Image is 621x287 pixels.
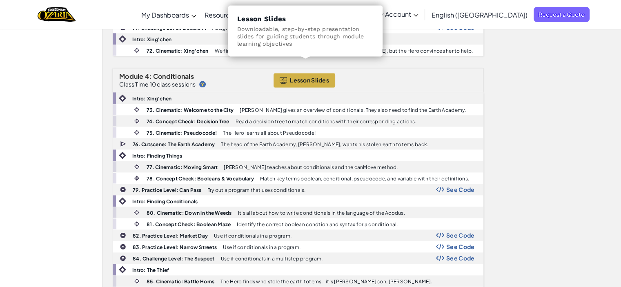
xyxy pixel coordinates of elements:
[221,142,428,147] p: The head of the Earth Academy, [PERSON_NAME], wants his stolen earth totems back.
[113,138,483,149] a: 76. Cutscene: The Earth Academy The head of the Earth Academy, [PERSON_NAME], wants his stolen ea...
[147,107,234,113] b: 73. Cinematic: Welcome to the City
[238,210,405,216] p: It’s all about how to write conditionals in the language of the Acodus.
[113,241,483,252] a: 83. Practice Level: Narrow Streets Use if conditionals in a program. Show Code Logo See Code
[436,244,444,249] img: Show Code Logo
[224,165,398,170] p: [PERSON_NAME] teaches about conditionals and the canMove method.
[119,94,126,102] img: IconIntro.svg
[446,255,475,261] span: See Code
[133,220,140,227] img: IconInteractive.svg
[446,232,475,238] span: See Code
[223,245,300,250] p: Use if conditionals in a program.
[133,233,208,239] b: 82. Practice Level: Market Day
[133,244,217,250] b: 83. Practice Level: Narrow Streets
[120,140,127,148] img: IconCutscene.svg
[200,4,249,26] a: Resources
[145,72,152,80] span: 4:
[353,2,423,27] a: My Account
[220,279,432,284] p: The Hero finds who stole the earth totems… it’s [PERSON_NAME] son, [PERSON_NAME].
[240,107,466,113] p: [PERSON_NAME] gives an overview of conditionals. They also need to find the Earth Academy.
[119,197,126,205] img: IconIntro.svg
[132,36,171,42] b: Intro: Xing'chen
[120,255,126,261] img: IconChallengeLevel.svg
[133,277,140,285] img: IconCinematic.svg
[132,198,198,205] b: Intro: Finding Conditionals
[446,24,475,31] span: See Code
[38,6,76,23] a: Ozaria by CodeCombat logo
[119,81,196,87] p: Class Time 10 class sessions
[113,115,483,127] a: 74. Concept Check: Decision Tree Read a decision tree to match conditions with their correspondin...
[436,232,444,238] img: Show Code Logo
[147,48,208,54] b: 72. Cinematic: Xing'chen
[223,130,316,136] p: The Hero learns all about Pseudocode!
[432,11,528,19] span: English ([GEOGRAPHIC_DATA])
[147,278,214,285] b: 85. Cinematic: Battle Horns
[147,118,229,125] b: 74. Concept Check: Decision Tree
[120,186,126,193] img: IconPracticeLevel.svg
[119,266,126,273] img: IconIntro.svg
[446,243,475,250] span: See Code
[113,252,483,264] a: 84. Challenge Level: The Suspect Use if conditionals in a multistep program. Show Code Logo See Code
[214,48,473,53] p: We find out why [PERSON_NAME] doesn’t want to go [PERSON_NAME], but the Hero convinces her to help.
[153,72,194,80] span: Conditionals
[133,209,140,216] img: IconCinematic.svg
[113,172,483,184] a: 78. Concept Check: Booleans & Vocabulary Match key terms boolean, conditional, pseudocode, and va...
[221,256,323,261] p: Use if conditionals in a multistep program.
[375,10,418,18] span: My Account
[133,163,140,170] img: IconCinematic.svg
[113,275,483,287] a: 85. Cinematic: Battle Horns The Hero finds who stole the earth totems… it’s [PERSON_NAME] son, [P...
[290,77,329,83] span: Lesson Slides
[237,14,374,23] h3: Lesson Slides
[133,256,215,262] b: 84. Challenge Level: The Suspect
[427,4,532,26] a: English ([GEOGRAPHIC_DATA])
[137,4,200,26] a: My Dashboards
[214,233,292,238] p: Use if conditionals in a program.
[237,25,374,47] p: Downloadable, step-by-step presentation slides for guiding students through module learning objec...
[120,243,126,250] img: IconPracticeLevel.svg
[436,187,444,192] img: Show Code Logo
[113,161,483,172] a: 77. Cinematic: Moving Smart [PERSON_NAME] teaches about conditionals and the canMove method.
[113,229,483,241] a: 82. Practice Level: Market Day Use if conditionals in a program. Show Code Logo See Code
[212,25,296,31] p: Assign, reassign, and use variables.
[133,117,140,125] img: IconInteractive.svg
[113,207,483,218] a: 80. Cinematic: Down in the Weeds It’s all about how to write conditionals in the language of the ...
[113,44,483,56] a: 72. Cinematic: Xing'chen We find out why [PERSON_NAME] doesn’t want to go [PERSON_NAME], but the ...
[236,119,416,124] p: Read a decision tree to match conditions with their corresponding actions.
[436,255,444,261] img: Show Code Logo
[113,218,483,229] a: 81. Concept Check: Boolean Maze Identify the correct boolean condtion and syntax for a conditional.
[249,4,298,26] a: Curriculum
[133,47,140,54] img: IconCinematic.svg
[147,130,217,136] b: 75. Cinematic: Pseudocode!
[205,11,237,19] span: Resources
[133,106,140,113] img: IconCinematic.svg
[133,129,140,136] img: IconCinematic.svg
[120,232,126,238] img: IconPracticeLevel.svg
[133,141,215,147] b: 76. Cutscene: The Earth Academy
[133,187,202,193] b: 79. Practice Level: Can Pass
[260,176,469,181] p: Match key terms boolean, conditional, pseudocode, and variable with their definitions.
[147,221,231,227] b: 81. Concept Check: Boolean Maze
[132,96,171,102] b: Intro: Xing'chen
[141,11,189,19] span: My Dashboards
[147,210,232,216] b: 80. Cinematic: Down in the Weeds
[119,151,126,159] img: IconIntro.svg
[199,81,206,87] img: IconHint.svg
[132,153,183,159] b: Intro: Finding Things
[147,176,254,182] b: 78. Concept Check: Booleans & Vocabulary
[133,174,140,182] img: IconInteractive.svg
[113,127,483,138] a: 75. Cinematic: Pseudocode! The Hero learns all about Pseudocode!
[147,164,218,170] b: 77. Cinematic: Moving Smart
[119,35,126,42] img: IconIntro.svg
[113,104,483,115] a: 73. Cinematic: Welcome to the City [PERSON_NAME] gives an overview of conditionals. They also nee...
[119,72,144,80] span: Module
[237,222,398,227] p: Identify the correct boolean condtion and syntax for a conditional.
[446,186,475,193] span: See Code
[38,6,76,23] img: Home
[208,187,306,193] p: Try out a program that uses conditionals.
[132,267,169,273] b: Intro: The Thief
[113,184,483,195] a: 79. Practice Level: Can Pass Try out a program that uses conditionals. Show Code Logo See Code
[274,73,335,87] button: Lesson Slides
[534,7,590,22] a: Request a Quote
